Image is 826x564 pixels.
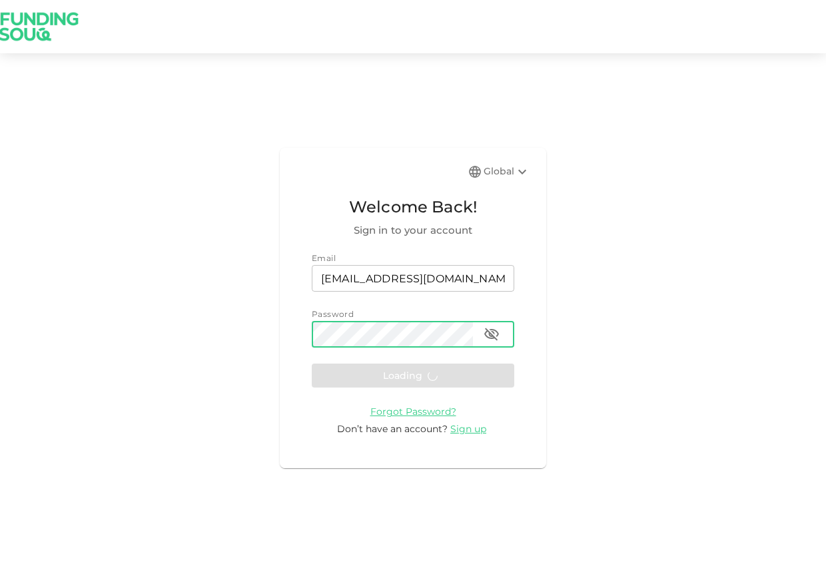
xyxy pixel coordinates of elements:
span: Password [312,309,354,319]
span: Sign in to your account [312,222,514,238]
a: Forgot Password? [370,405,456,418]
span: Welcome Back! [312,194,514,220]
div: Global [484,164,530,180]
span: Don’t have an account? [337,423,448,435]
input: password [312,321,473,348]
input: email [312,265,514,292]
span: Email [312,253,336,263]
span: Sign up [450,423,486,435]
